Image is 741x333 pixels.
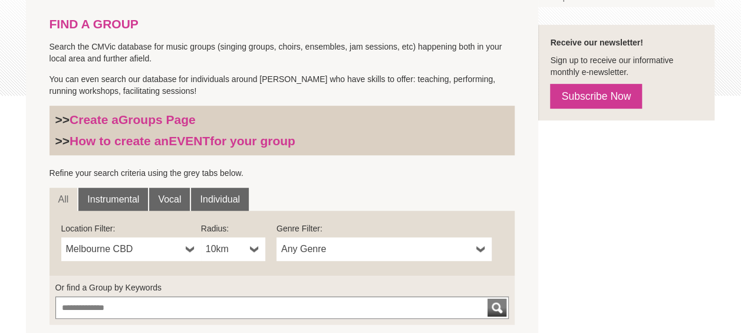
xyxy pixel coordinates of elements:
[50,73,515,97] p: You can even search our database for individuals around [PERSON_NAME] who have skills to offer: t...
[50,17,139,31] strong: FIND A GROUP
[149,188,190,211] a: Vocal
[55,133,509,149] h3: >>
[50,188,78,211] a: All
[550,84,642,109] a: Subscribe Now
[191,188,249,211] a: Individual
[50,167,515,179] p: Refine your search criteria using the grey tabs below.
[550,54,703,78] p: Sign up to receive our informative monthly e-newsletter.
[50,41,515,64] p: Search the CMVic database for music groups (singing groups, choirs, ensembles, jam sessions, etc)...
[55,112,509,128] h3: >>
[276,223,492,234] label: Genre Filter:
[550,38,643,47] strong: Receive our newsletter!
[70,113,196,126] a: Create aGroups Page
[66,242,181,256] span: Melbourne CBD
[61,223,201,234] label: Location Filter:
[169,134,210,148] strong: EVENT
[276,237,492,261] a: Any Genre
[206,242,245,256] span: 10km
[281,242,472,256] span: Any Genre
[61,237,201,261] a: Melbourne CBD
[201,237,265,261] a: 10km
[55,282,509,293] label: Or find a Group by Keywords
[118,113,196,126] strong: Groups Page
[70,134,295,148] a: How to create anEVENTfor your group
[201,223,265,234] label: Radius:
[78,188,148,211] a: Instrumental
